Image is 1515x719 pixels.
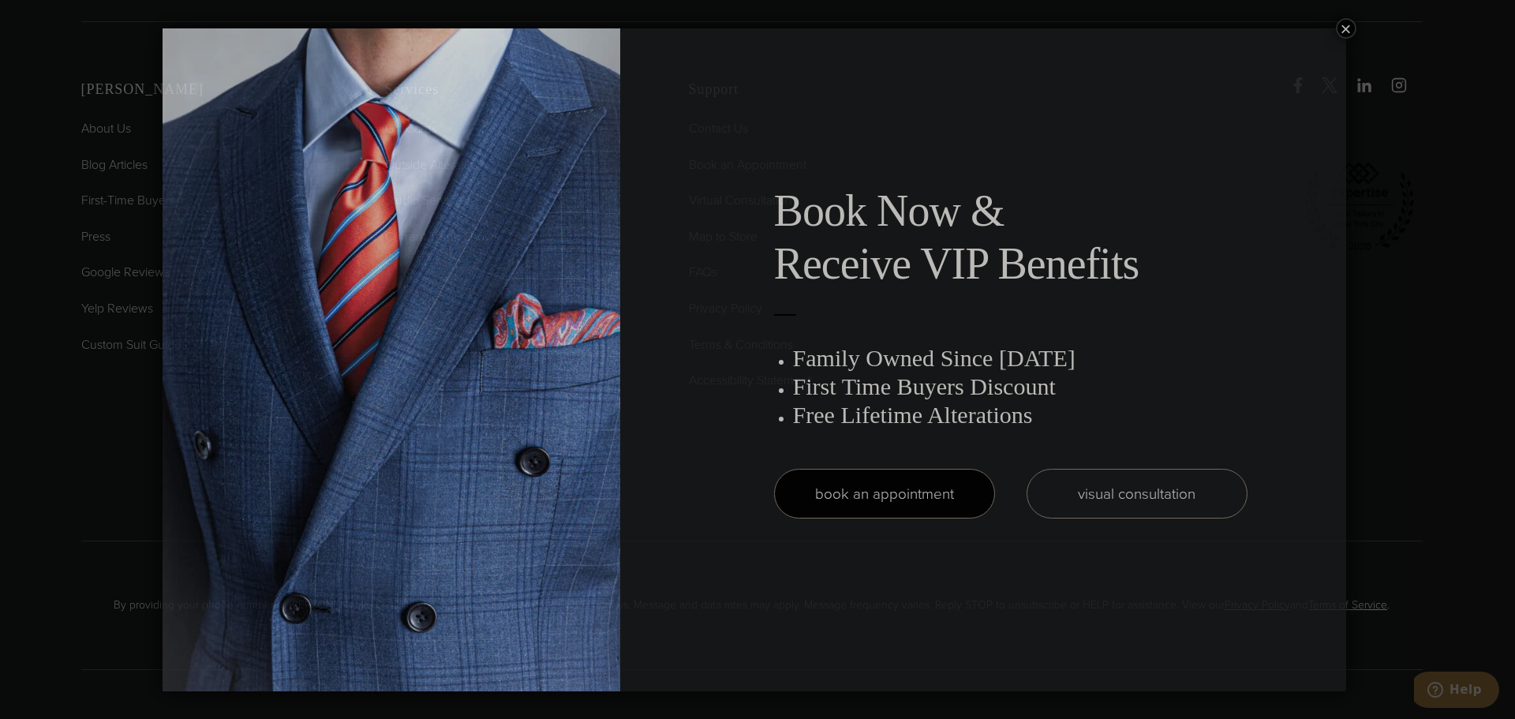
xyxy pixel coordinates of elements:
[36,11,68,25] span: Help
[1027,469,1248,519] a: visual consultation
[793,373,1248,401] h3: First Time Buyers Discount
[774,185,1248,290] h2: Book Now & Receive VIP Benefits
[774,469,995,519] a: book an appointment
[793,401,1248,429] h3: Free Lifetime Alterations
[1336,18,1356,39] button: Close
[793,344,1248,373] h3: Family Owned Since [DATE]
